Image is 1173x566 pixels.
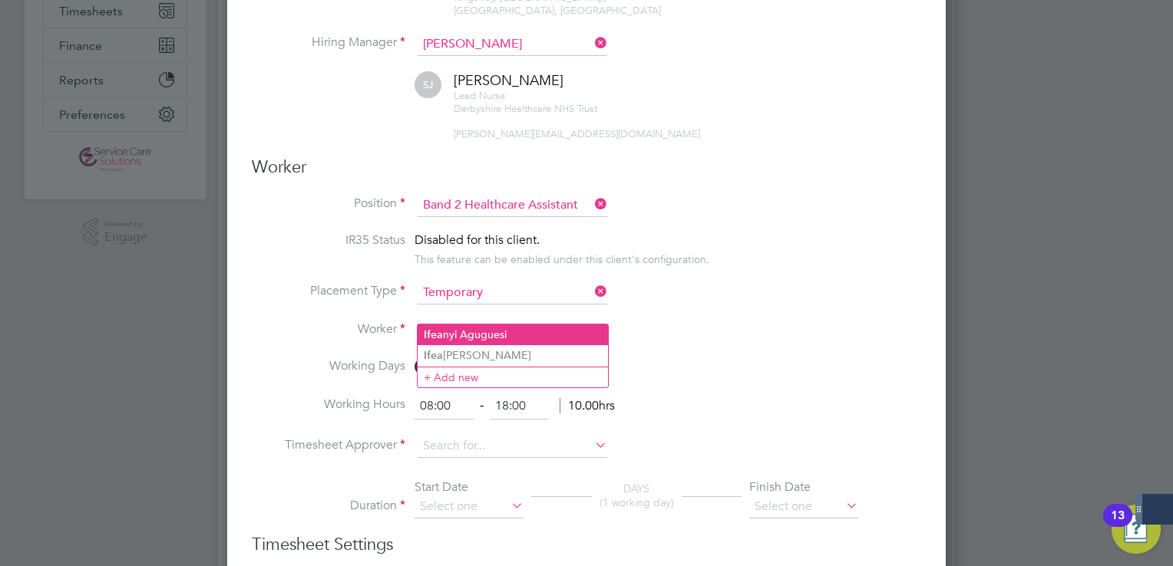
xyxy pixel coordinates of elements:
span: M [415,358,431,375]
input: Search for... [418,33,607,56]
span: 10.00hrs [560,398,615,413]
input: 17:00 [490,393,549,420]
b: Ifea [424,349,443,362]
button: Open Resource Center, 13 new notifications [1112,505,1161,554]
span: (1 working day) [600,495,674,509]
input: Search for... [418,194,607,217]
span: Derbyshire Healthcare NHS Trust [454,102,597,115]
input: Search for... [418,435,607,458]
label: Hiring Manager [252,35,405,51]
input: Search for... [418,320,607,343]
label: IR35 Status [252,232,405,248]
span: SJ [415,71,441,98]
label: Timesheet Approver [252,437,405,453]
input: Select one [749,495,858,518]
b: Ifea [424,328,443,341]
label: Duration [252,498,405,514]
h3: Worker [252,156,921,179]
label: Working Hours [252,397,405,413]
span: [PERSON_NAME] [454,71,563,89]
span: ‐ [477,398,487,413]
div: Finish Date [749,479,858,495]
li: + Add new [418,367,608,387]
div: 13 [1111,515,1125,535]
input: Select one [418,281,607,304]
label: Placement Type [252,283,405,299]
label: Position [252,196,405,212]
div: Start Date [415,479,524,495]
span: Disabled for this client. [415,232,540,248]
input: 08:00 [415,393,474,420]
div: This feature can be enabled under this client's configuration. [415,248,709,266]
div: DAYS [592,482,682,509]
label: Working Days [252,358,405,374]
li: [PERSON_NAME] [418,345,608,366]
input: Select one [415,495,524,518]
label: Worker [252,321,405,337]
span: [PERSON_NAME][EMAIL_ADDRESS][DOMAIN_NAME] [454,127,700,140]
li: nyi Aguguesi [418,324,608,345]
span: Lead Nurse [454,89,505,102]
h3: Timesheet Settings [252,534,921,556]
